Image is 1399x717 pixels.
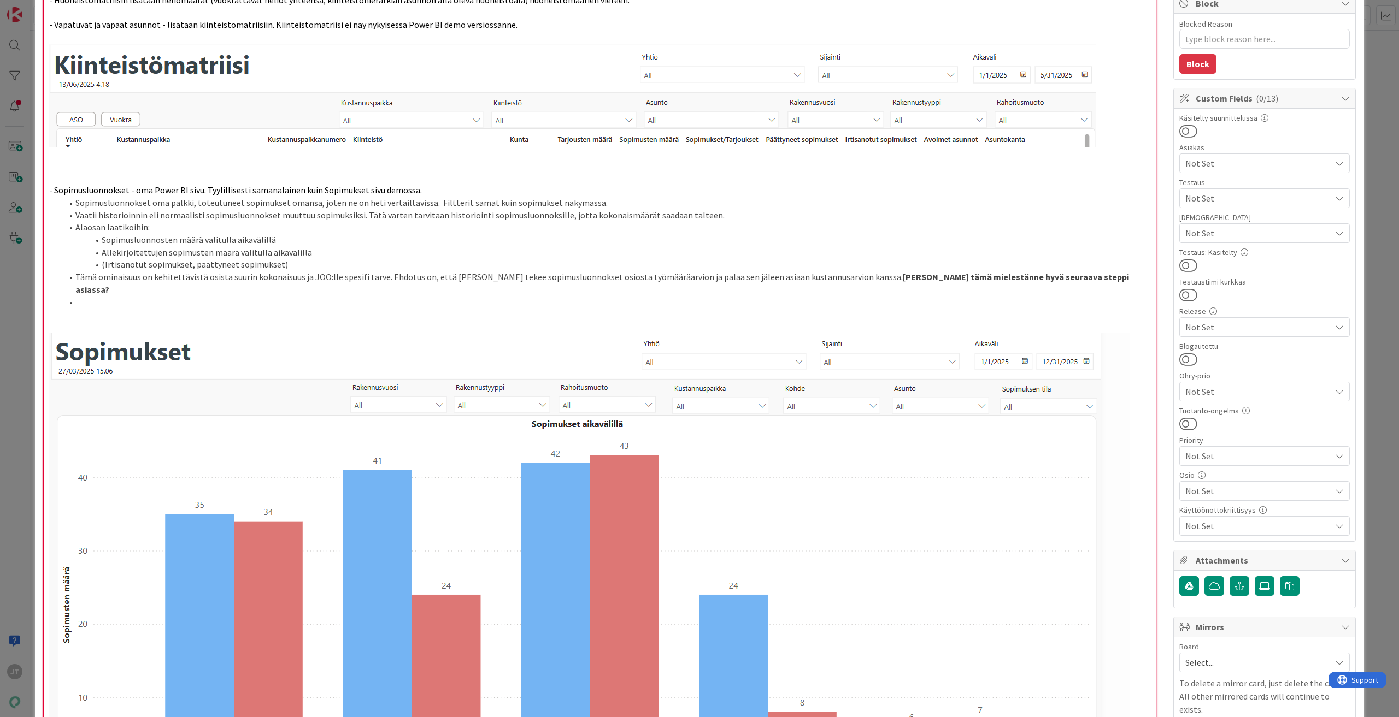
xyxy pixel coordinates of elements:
[75,210,725,221] span: Vaatii historioinnin eli normaalisti sopimusluonnokset muuttuu sopimuksiksi. Tätä varten tarvitaa...
[1179,506,1350,514] div: Käyttöönottokriittisyys
[75,197,608,208] span: Sopimusluonnokset oma palkki, toteutuneet sopimukset omansa, joten ne on heti vertailtavissa. Fil...
[1179,372,1350,380] div: Ohry-prio
[75,222,150,233] span: Alaosan laatikoihin:
[1179,407,1350,414] div: Tuotanto-ongelma
[49,44,1096,147] img: 8C9OtvAAAABklEQVQDAPduqpU7F5DyAAAAAElFTkSuQmCC
[75,271,903,282] span: Tämä ominaisuus on kehitettävistä osista suurin kokonaisuus ja JOO:lle spesifi tarve. Ehdotus on,...
[49,19,518,30] span: - Vapatuvat ja vapaat asunnot - lisätään kiinteistömatriisiin. Kiinteistömatriisi ei näy nykyises...
[1196,620,1336,633] span: Mirrors
[1179,643,1199,650] span: Board
[1179,214,1350,221] div: [DEMOGRAPHIC_DATA]
[1179,677,1350,716] p: To delete a mirror card, just delete the card. All other mirrored cards will continue to exists.
[1179,179,1350,186] div: Testaus
[1185,519,1331,532] span: Not Set
[49,185,422,195] span: - Sopimusluonnokset - oma Power BI sivu. Tyylillisesti samanalainen kuin Sopimukset sivu demossa.
[1179,278,1350,286] div: Testaustiimi kurkkaa
[1179,144,1350,151] div: Asiakas
[1196,554,1336,567] span: Attachments
[1179,114,1350,122] div: Käsitelty suunnittelussa
[1185,192,1331,205] span: Not Set
[75,271,1131,295] strong: [PERSON_NAME] tämä mielestänne hyvä seuraava steppi asiassa?
[1185,384,1325,399] span: Not Set
[1179,436,1350,444] div: Priority
[1179,342,1350,350] div: Blogautettu
[1185,227,1331,240] span: Not Set
[1179,471,1350,479] div: Osio
[102,259,288,270] span: (Irtisanotut sopimukset, päättyneet sopimukset)
[1179,19,1232,29] label: Blocked Reason
[1185,157,1331,170] span: Not Set
[1256,93,1278,104] span: ( 0/13 )
[1185,448,1325,464] span: Not Set
[1185,484,1331,497] span: Not Set
[102,247,312,258] span: Allekirjoitettujen sopimusten määrä valitulla aikavälillä
[1179,248,1350,256] div: Testaus: Käsitelty
[102,234,276,245] span: Sopimusluonnosten määrä valitulla aikavälillä
[1185,655,1325,670] span: Select...
[1179,307,1350,315] div: Release
[1196,92,1336,105] span: Custom Fields
[1185,321,1331,334] span: Not Set
[1179,54,1216,74] button: Block
[23,2,50,15] span: Support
